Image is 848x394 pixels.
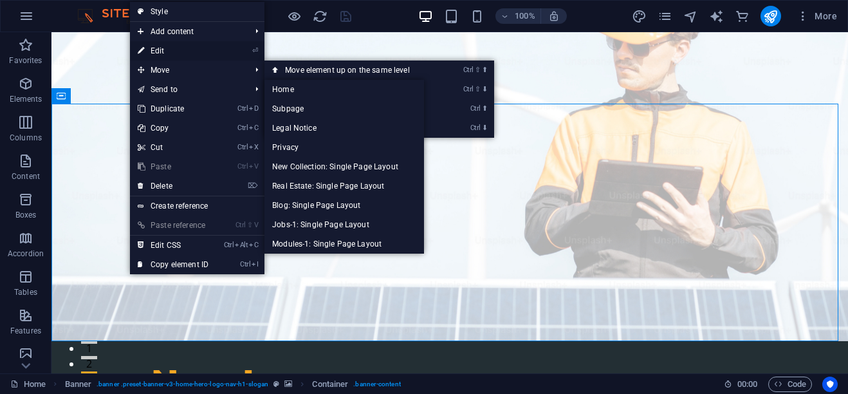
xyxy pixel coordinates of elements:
p: Elements [10,94,42,104]
i: ⬇ [482,124,488,132]
i: ⇧ [247,221,253,229]
a: Home [264,80,424,99]
span: Code [774,377,806,392]
button: pages [658,8,673,24]
button: design [632,8,647,24]
i: Ctrl [224,241,234,249]
a: CtrlCCopy [130,118,216,138]
p: Columns [10,133,42,143]
a: Subpage [264,99,424,118]
span: Click to select. Double-click to edit [312,377,348,392]
i: Ctrl [470,104,481,113]
i: Ctrl [237,143,248,151]
i: Ctrl [463,85,474,93]
i: Publish [763,9,778,24]
button: 2 [30,324,46,327]
i: This element is a customizable preset [273,380,279,388]
i: Ctrl [237,124,248,132]
a: Send to [130,80,245,99]
span: . banner-content [353,377,400,392]
i: D [249,104,258,113]
a: CtrlICopy element ID [130,255,216,274]
a: Click to cancel selection. Double-click to open Pages [10,377,46,392]
i: C [249,241,258,249]
button: reload [312,8,327,24]
i: This element contains a background [284,380,292,388]
a: Create reference [130,196,264,216]
a: CtrlAltCEdit CSS [130,236,216,255]
a: CtrlDDuplicate [130,99,216,118]
i: V [254,221,258,229]
span: . banner .preset-banner-v3-home-hero-logo-nav-h1-slogan [97,377,268,392]
p: Boxes [15,210,37,220]
a: New Collection: Single Page Layout [264,157,424,176]
i: ⬆ [482,104,488,113]
a: CtrlVPaste [130,157,216,176]
a: CtrlXCut [130,138,216,157]
button: 3 [30,339,46,342]
a: Ctrl⇧⬆Move element up on the same level [264,61,446,80]
i: Ctrl [235,221,246,229]
a: Real Estate: Single Page Layout [264,176,424,196]
i: Alt [235,241,248,249]
i: Pages (Ctrl+Alt+S) [658,9,672,24]
a: Style [130,2,264,21]
h6: Session time [724,377,758,392]
i: ⬇ [482,85,488,93]
i: C [249,124,258,132]
i: Commerce [735,9,750,24]
button: 100% [495,8,541,24]
p: Tables [14,287,37,297]
span: Add content [130,22,245,41]
i: X [249,143,258,151]
i: Ctrl [463,66,474,74]
a: Modules-1: Single Page Layout [264,234,424,254]
a: ⌦Delete [130,176,216,196]
button: publish [760,6,781,26]
i: Ctrl [237,162,248,171]
span: 00 00 [737,377,757,392]
i: Ctrl [237,104,248,113]
i: Navigator [683,9,698,24]
span: : [746,379,748,389]
i: Ctrl [240,260,250,268]
nav: breadcrumb [65,377,401,392]
p: Favorites [9,55,42,66]
span: Move [130,61,245,80]
i: Ctrl [470,124,481,132]
img: Editor Logo [74,8,171,24]
h6: 100% [515,8,535,24]
i: I [252,260,258,268]
span: Click to select. Double-click to edit [65,377,92,392]
p: Features [10,326,41,336]
a: Privacy [264,138,424,157]
i: ⌦ [248,182,258,190]
button: 1 [30,308,46,312]
button: commerce [735,8,750,24]
p: Accordion [8,249,44,259]
a: Jobs-1: Single Page Layout [264,215,424,234]
i: Reload page [313,9,327,24]
a: ⏎Edit [130,41,216,61]
i: ⬆ [482,66,488,74]
button: Usercentrics [822,377,838,392]
i: V [249,162,258,171]
i: ⇧ [475,66,481,74]
button: text_generator [709,8,724,24]
span: More [797,10,837,23]
button: navigator [683,8,699,24]
i: ⇧ [475,85,481,93]
a: Blog: Single Page Layout [264,196,424,215]
button: More [791,6,842,26]
i: AI Writer [709,9,724,24]
i: Design (Ctrl+Alt+Y) [632,9,647,24]
a: Legal Notice [264,118,424,138]
a: Ctrl⇧VPaste reference [130,216,216,235]
button: Code [768,377,812,392]
i: ⏎ [252,46,258,55]
i: On resize automatically adjust zoom level to fit chosen device. [548,10,560,22]
p: Content [12,171,40,182]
